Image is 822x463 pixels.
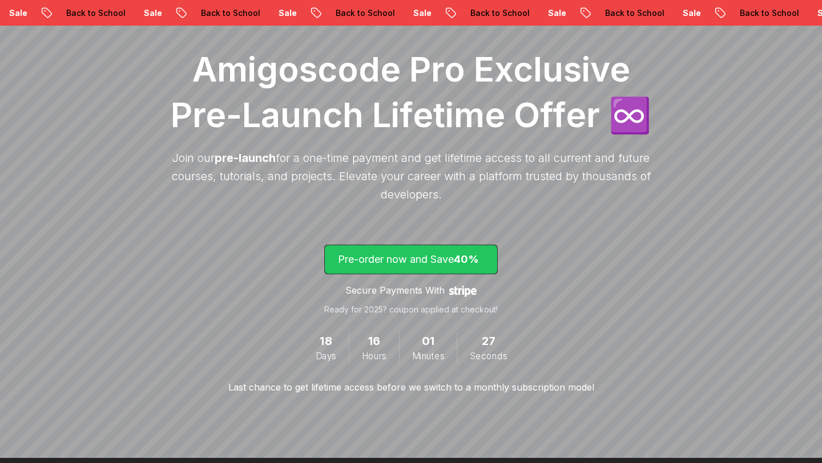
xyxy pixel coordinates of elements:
[269,7,306,19] p: Sale
[470,350,507,362] span: Seconds
[215,151,276,165] span: pre-launch
[319,332,332,350] span: 18 Days
[228,380,594,394] p: Last chance to get lifetime access before we switch to a monthly subscription model
[539,7,575,19] p: Sale
[327,7,404,19] p: Back to School
[596,7,674,19] p: Back to School
[454,253,479,265] span: 40%
[412,350,444,362] span: Minutes
[135,7,171,19] p: Sale
[166,46,656,137] h1: Amigoscode Pro Exclusive Pre-Launch Lifetime Offer ♾️
[421,332,434,350] span: 1 Minutes
[362,350,386,362] span: Hours
[324,245,498,315] a: lifetime-access
[368,332,380,350] span: 16 Hours
[166,149,656,204] p: Join our for a one-time payment and get lifetime access to all current and future courses, tutori...
[345,283,445,297] p: Secure Payments With
[404,7,441,19] p: Sale
[481,332,495,350] span: 27 Seconds
[192,7,269,19] p: Back to School
[315,350,336,362] span: Days
[57,7,135,19] p: Back to School
[324,304,498,315] p: Ready for 2025? coupon applied at checkout!
[461,7,539,19] p: Back to School
[338,251,484,267] p: Pre-order now and Save
[731,7,808,19] p: Back to School
[674,7,710,19] p: Sale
